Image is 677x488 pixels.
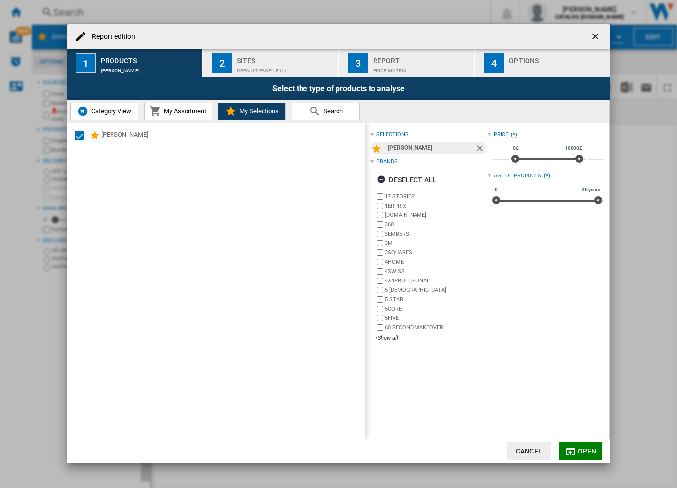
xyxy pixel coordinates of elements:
[377,278,383,284] input: brand.name
[385,296,487,303] label: 5 STAR
[237,107,279,115] span: My Selections
[586,27,606,46] button: getI18NText('BUTTONS.CLOSE_DIALOG')
[75,130,89,141] md-checkbox: Select
[377,315,383,321] input: brand.name
[377,221,383,228] input: brand.name
[385,221,487,228] label: 360
[76,53,96,73] div: 1
[385,211,487,219] label: [DOMAIN_NAME]
[385,268,487,275] label: 4SWISS
[509,53,606,63] div: Options
[385,286,487,294] label: 5 [DEMOGRAPHIC_DATA]
[385,277,487,284] label: 4X4PROFESIONAL
[494,172,542,180] div: Age of products
[373,63,470,73] div: Price Matrix
[377,240,383,246] input: brand.name
[70,103,138,120] button: Category View
[67,49,203,77] button: 1 Products [PERSON_NAME]
[339,49,475,77] button: 3 Report Price Matrix
[292,103,360,120] button: Search
[385,305,487,313] label: 5CORE
[578,447,597,455] span: Open
[67,77,610,100] div: Select the type of products to analyse
[377,231,383,237] input: brand.name
[375,334,487,342] div: +Show all
[377,268,383,275] input: brand.name
[161,107,206,115] span: My Assortment
[385,258,487,266] label: 4HOME
[377,287,383,293] input: brand.name
[377,296,383,303] input: brand.name
[77,105,89,117] img: wiser-icon-blue.png
[388,142,474,154] div: [PERSON_NAME]
[385,230,487,238] label: 3EMBERS
[377,193,383,200] input: brand.name
[385,240,487,247] label: 3M
[385,314,487,322] label: 5FIVE
[87,32,135,42] h4: Report edition
[385,324,487,331] label: 60 SECOND MAKEOVER
[559,442,602,460] button: Open
[89,107,131,115] span: Category View
[494,131,509,139] div: Price
[101,63,198,73] div: [PERSON_NAME]
[507,442,551,460] button: Cancel
[377,249,383,256] input: brand.name
[385,202,487,209] label: 1ERPRIX
[580,186,602,194] span: 30 years
[374,171,440,189] button: Deselect all
[237,53,334,63] div: Sites
[385,193,487,200] label: 17 STORIES
[511,144,520,152] span: 0£
[377,212,383,218] input: brand.name
[475,49,610,77] button: 4 Options
[484,53,504,73] div: 4
[376,158,397,166] div: Brands
[377,306,383,312] input: brand.name
[321,107,343,115] span: Search
[101,53,198,63] div: Products
[475,143,487,155] ng-md-icon: Remove
[385,249,487,256] label: 3SQUARES
[564,144,584,152] span: 10000£
[493,186,499,194] span: 0
[348,53,368,73] div: 3
[377,324,383,331] input: brand.name
[376,131,408,139] div: selections
[373,53,470,63] div: Report
[101,130,364,141] div: [PERSON_NAME]
[590,32,602,43] ng-md-icon: getI18NText('BUTTONS.CLOSE_DIALOG')
[212,53,232,73] div: 2
[203,49,339,77] button: 2 Sites Default profile (1)
[144,103,212,120] button: My Assortment
[218,103,286,120] button: My Selections
[377,171,437,189] div: Deselect all
[377,259,383,265] input: brand.name
[377,203,383,209] input: brand.name
[237,63,334,73] div: Default profile (1)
